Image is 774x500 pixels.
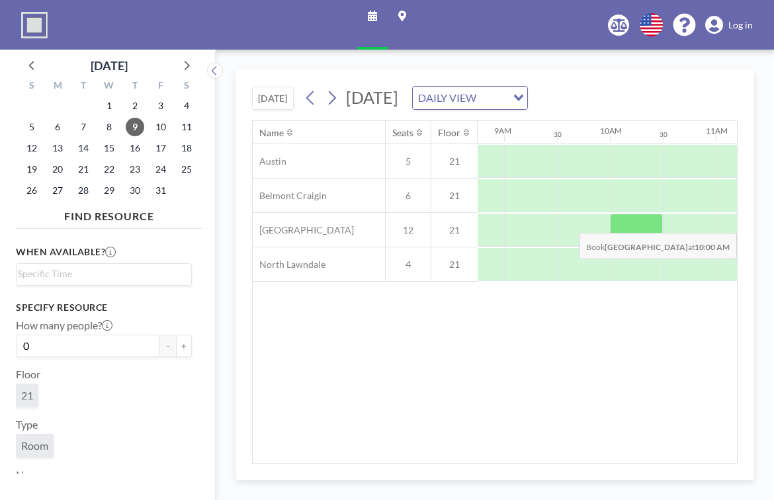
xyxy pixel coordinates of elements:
[705,16,753,34] a: Log in
[126,97,144,115] span: Thursday, October 2, 2025
[253,259,325,271] span: North Lawndale
[494,126,511,136] div: 9AM
[160,335,176,357] button: -
[21,389,33,402] span: 21
[346,87,398,107] span: [DATE]
[74,118,93,136] span: Tuesday, October 7, 2025
[706,126,728,136] div: 11AM
[100,118,118,136] span: Wednesday, October 8, 2025
[431,190,478,202] span: 21
[151,118,170,136] span: Friday, October 10, 2025
[74,139,93,157] span: Tuesday, October 14, 2025
[177,160,196,179] span: Saturday, October 25, 2025
[386,190,431,202] span: 6
[22,160,41,179] span: Sunday, October 19, 2025
[695,242,730,252] b: 10:00 AM
[16,204,202,223] h4: FIND RESOURCE
[21,12,48,38] img: organization-logo
[386,224,431,236] span: 12
[253,190,327,202] span: Belmont Craigin
[71,78,97,95] div: T
[600,126,622,136] div: 10AM
[19,78,45,95] div: S
[74,160,93,179] span: Tuesday, October 21, 2025
[431,259,478,271] span: 21
[100,139,118,157] span: Wednesday, October 15, 2025
[126,160,144,179] span: Thursday, October 23, 2025
[415,89,479,106] span: DAILY VIEW
[45,78,71,95] div: M
[126,181,144,200] span: Thursday, October 30, 2025
[480,89,505,106] input: Search for option
[91,56,128,75] div: [DATE]
[16,418,38,431] label: Type
[413,87,527,109] div: Search for option
[21,439,48,452] span: Room
[22,139,41,157] span: Sunday, October 12, 2025
[431,155,478,167] span: 21
[16,368,40,381] label: Floor
[74,181,93,200] span: Tuesday, October 28, 2025
[177,97,196,115] span: Saturday, October 4, 2025
[392,127,413,139] div: Seats
[728,19,753,31] span: Log in
[48,181,67,200] span: Monday, October 27, 2025
[151,181,170,200] span: Friday, October 31, 2025
[18,267,184,281] input: Search for option
[16,468,43,481] label: Name
[100,97,118,115] span: Wednesday, October 1, 2025
[22,181,41,200] span: Sunday, October 26, 2025
[431,224,478,236] span: 21
[48,139,67,157] span: Monday, October 13, 2025
[386,259,431,271] span: 4
[151,97,170,115] span: Friday, October 3, 2025
[16,319,112,332] label: How many people?
[579,233,737,259] span: Book at
[100,181,118,200] span: Wednesday, October 29, 2025
[48,160,67,179] span: Monday, October 20, 2025
[554,130,562,139] div: 30
[48,118,67,136] span: Monday, October 6, 2025
[173,78,199,95] div: S
[176,335,192,357] button: +
[16,302,192,313] h3: Specify resource
[148,78,173,95] div: F
[22,118,41,136] span: Sunday, October 5, 2025
[253,224,354,236] span: [GEOGRAPHIC_DATA]
[17,264,191,284] div: Search for option
[122,78,148,95] div: T
[252,87,294,110] button: [DATE]
[126,118,144,136] span: Thursday, October 9, 2025
[97,78,122,95] div: W
[126,139,144,157] span: Thursday, October 16, 2025
[151,160,170,179] span: Friday, October 24, 2025
[151,139,170,157] span: Friday, October 17, 2025
[386,155,431,167] span: 5
[253,155,286,167] span: Austin
[605,242,688,252] b: [GEOGRAPHIC_DATA]
[177,139,196,157] span: Saturday, October 18, 2025
[259,127,284,139] div: Name
[100,160,118,179] span: Wednesday, October 22, 2025
[177,118,196,136] span: Saturday, October 11, 2025
[438,127,460,139] div: Floor
[660,130,667,139] div: 30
